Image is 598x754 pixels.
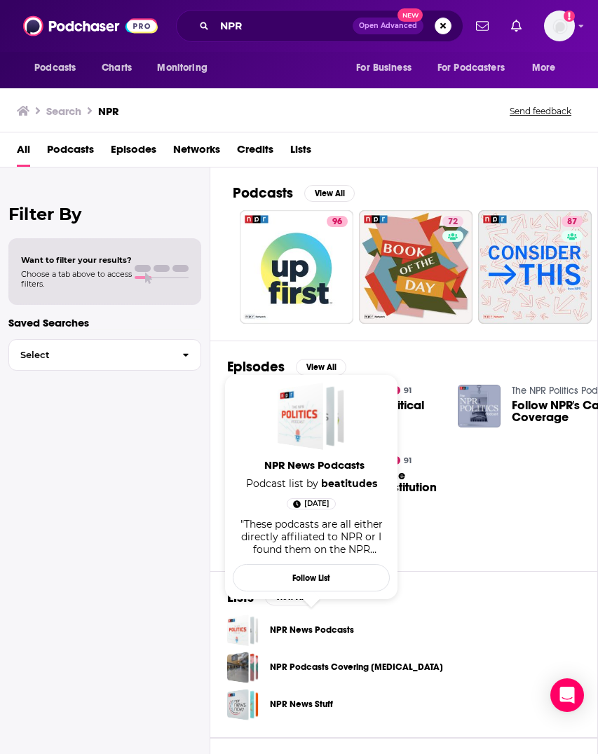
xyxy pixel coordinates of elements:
[290,138,311,167] a: Lists
[25,55,94,81] button: open menu
[236,458,393,472] span: NPR News Podcasts
[236,458,393,477] a: NPR News Podcasts
[505,105,576,117] button: Send feedback
[550,678,584,712] div: Open Intercom Messenger
[442,216,463,227] a: 72
[270,697,333,712] a: NPR News Stuff
[98,104,118,118] h3: NPR
[397,8,423,22] span: New
[21,255,132,265] span: Want to filter your results?
[437,58,505,78] span: For Podcasters
[404,388,412,394] span: 91
[157,58,207,78] span: Monitoring
[173,138,220,167] a: Networks
[392,386,412,395] a: 91
[532,58,556,78] span: More
[102,58,132,78] span: Charts
[278,383,345,450] a: NPR News Podcasts
[296,359,346,376] button: View All
[470,14,494,38] a: Show notifications dropdown
[359,210,473,324] a: 72
[304,497,329,511] span: [DATE]
[428,55,525,81] button: open menu
[21,269,132,289] span: Choose a tab above to access filters.
[215,15,353,37] input: Search podcasts, credits, & more...
[564,11,575,22] svg: Add a profile image
[34,58,76,78] span: Podcasts
[227,689,259,720] a: NPR News Stuff
[237,138,273,167] a: Credits
[46,104,81,118] h3: Search
[8,316,201,329] p: Saved Searches
[359,22,417,29] span: Open Advanced
[240,477,383,490] span: Podcast list by
[227,358,346,376] a: EpisodesView All
[356,58,412,78] span: For Business
[392,456,412,465] a: 91
[8,204,201,224] h2: Filter By
[304,185,355,202] button: View All
[47,138,94,167] a: Podcasts
[227,615,259,646] a: NPR News Podcasts
[17,138,30,167] a: All
[562,216,583,227] a: 87
[505,14,527,38] a: Show notifications dropdown
[233,184,355,202] a: PodcastsView All
[270,622,354,638] a: NPR News Podcasts
[404,458,412,464] span: 91
[240,518,383,568] span: "These podcasts are all either directly affiliated to NPR or I found them on the NPR podcast dire...
[544,11,575,41] button: Show profile menu
[240,210,353,324] a: 96
[522,55,573,81] button: open menu
[353,18,423,34] button: Open AdvancedNew
[93,55,140,81] a: Charts
[544,11,575,41] img: User Profile
[346,55,429,81] button: open menu
[9,350,171,359] span: Select
[147,55,225,81] button: open menu
[227,358,285,376] h2: Episodes
[270,659,443,675] a: NPR Podcasts Covering [MEDICAL_DATA]
[321,477,377,490] a: beatitudes
[23,13,158,39] img: Podchaser - Follow, Share and Rate Podcasts
[448,215,458,229] span: 72
[8,339,201,371] button: Select
[176,10,463,42] div: Search podcasts, credits, & more...
[544,11,575,41] span: Logged in as CookbookCarrie
[332,215,342,229] span: 96
[478,210,592,324] a: 87
[327,216,348,227] a: 96
[567,215,577,229] span: 87
[227,652,259,683] a: NPR Podcasts Covering Coronavirus
[111,138,156,167] a: Episodes
[458,385,501,427] img: Follow NPR's Caucus Night Coverage
[233,564,390,591] button: Follow List
[233,184,293,202] h2: Podcasts
[287,498,336,509] a: Nov 15th, 2021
